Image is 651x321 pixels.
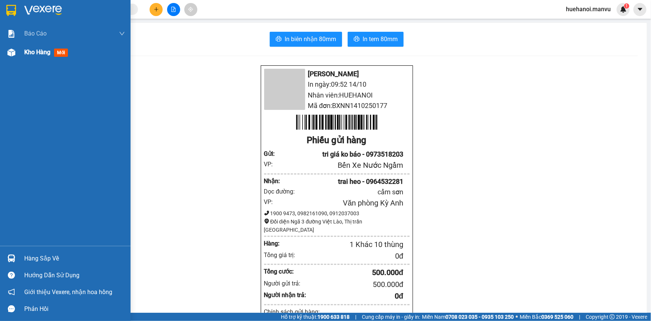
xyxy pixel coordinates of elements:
li: In ngày: 09:52 14/10 [4,55,83,66]
span: down [119,31,125,37]
span: file-add [171,7,176,12]
div: tri giá ko báo - 0973518203 [282,149,403,160]
img: icon-new-feature [620,6,627,13]
span: mới [54,49,68,57]
span: printer [276,36,282,43]
li: In ngày: 09:52 14/10 [264,79,410,90]
div: 500.000 đ [306,267,403,278]
span: caret-down [637,6,644,13]
strong: 1900 633 818 [317,314,350,320]
span: | [355,313,356,321]
div: Văn phòng Kỳ Anh [282,197,403,209]
span: environment [264,219,269,224]
span: huehanoi.manvu [560,4,617,14]
div: Người gửi trả: [264,279,307,288]
li: Mã đơn: BXNN1410250177 [264,101,410,111]
span: printer [354,36,360,43]
span: In biên nhận 80mm [285,34,336,44]
button: file-add [167,3,180,16]
span: | [579,313,580,321]
span: Miền Nam [422,313,514,321]
div: VP: [264,197,282,207]
span: question-circle [8,272,15,279]
li: [PERSON_NAME] [264,69,410,79]
span: Báo cáo [24,29,47,38]
span: 1 [625,3,628,9]
div: Hướng dẫn sử dụng [24,270,125,281]
span: Miền Bắc [520,313,573,321]
div: 500.000 đ [306,279,403,290]
button: aim [184,3,197,16]
div: Người nhận trả: [264,290,307,300]
div: trai heo - 0964532281 [282,176,403,187]
div: 1900 9473, 0982161090, 0912037003 [264,209,410,217]
div: Hàng: [264,239,294,248]
button: plus [150,3,163,16]
span: Kho hàng [24,49,50,56]
div: 0 đ [306,250,403,262]
span: Giới thiệu Vexere, nhận hoa hồng [24,287,112,297]
span: ⚪️ [516,315,518,318]
span: notification [8,288,15,296]
div: 1 Khác 10 thùng [294,239,404,250]
div: Tổng giá trị: [264,250,307,260]
div: Bến Xe Nước Ngầm [282,160,403,171]
div: Dọc đường: [264,187,301,196]
strong: 0708 023 035 - 0935 103 250 [445,314,514,320]
img: logo-vxr [6,5,16,16]
span: plus [154,7,159,12]
button: printerIn tem 80mm [348,32,404,47]
img: warehouse-icon [7,254,15,262]
div: Phiếu gửi hàng [264,133,410,148]
div: Tổng cước: [264,267,307,276]
div: VP: [264,160,282,169]
img: solution-icon [7,30,15,38]
span: In tem 80mm [363,34,398,44]
span: aim [188,7,193,12]
button: printerIn biên nhận 80mm [270,32,342,47]
div: Chính sách gửi hàng: [264,307,410,317]
span: Cung cấp máy in - giấy in: [362,313,420,321]
sup: 1 [624,3,629,9]
strong: 0369 525 060 [541,314,573,320]
div: Gửi : [264,149,282,158]
li: Nhân viên: HUEHANOI [264,90,410,101]
img: warehouse-icon [7,49,15,56]
button: caret-down [633,3,647,16]
span: message [8,305,15,312]
div: Phản hồi [24,303,125,315]
div: Đối diện Ngã 3 đường Việt Lào, Thị trấn [GEOGRAPHIC_DATA] [264,217,410,234]
li: [PERSON_NAME] [4,45,83,55]
div: Hàng sắp về [24,253,125,264]
div: cẩm sơn [300,187,403,197]
span: Hỗ trợ kỹ thuật: [281,313,350,321]
span: phone [264,210,269,216]
div: 0 đ [306,290,403,302]
div: Nhận : [264,176,282,186]
span: copyright [610,314,615,320]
